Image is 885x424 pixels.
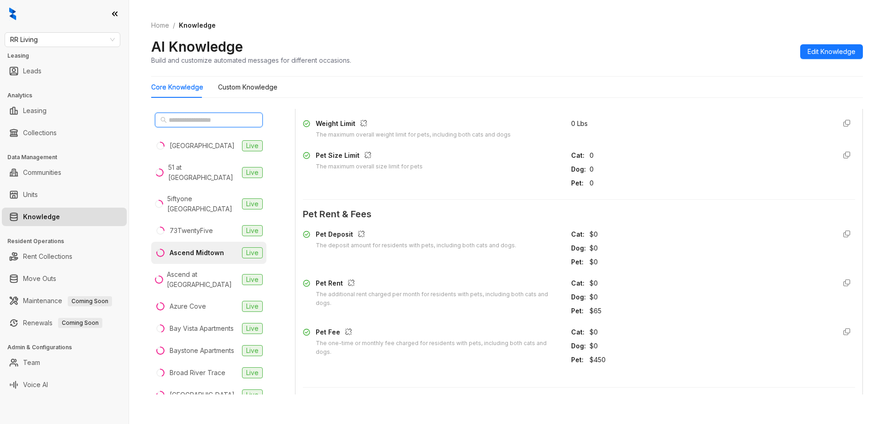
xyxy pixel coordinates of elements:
h3: Admin & Configurations [7,343,129,352]
span: 0 [590,164,828,174]
span: Live [242,140,263,151]
div: The additional rent charged per month for residents with pets, including both cats and dogs. [316,290,560,308]
div: Azure Cove [170,301,206,311]
div: $0 [590,257,828,267]
li: Communities [2,163,127,182]
span: Live [242,247,263,258]
li: Voice AI [2,376,127,394]
span: search [160,117,167,123]
span: Live [242,274,263,285]
div: Baystone Apartments [170,346,234,356]
div: Build and customize automated messages for different occasions. [151,55,351,65]
li: Leasing [2,102,127,120]
div: Pet Rent [316,278,560,290]
h3: Leasing [7,52,129,60]
div: Ascend at [GEOGRAPHIC_DATA] [167,269,238,290]
li: Maintenance [2,292,127,310]
h3: Data Management [7,153,129,161]
span: Live [242,225,263,236]
li: Knowledge [2,208,127,226]
div: 51 at [GEOGRAPHIC_DATA] [168,162,238,183]
div: Pet Fee [316,327,560,339]
div: Pet : [571,306,586,316]
div: Dog : [571,243,586,253]
li: / [173,20,175,30]
div: [GEOGRAPHIC_DATA] [170,390,235,400]
div: Dog : [571,292,586,302]
div: Dog : [571,341,586,351]
span: Live [242,389,263,400]
a: Team [23,353,40,372]
a: Home [149,20,171,30]
div: Core Knowledge [151,82,203,92]
div: Bay Vista Apartments [170,323,234,334]
div: Custom Knowledge [218,82,277,92]
div: Pet Size Limit [316,150,423,162]
div: The deposit amount for residents with pets, including both cats and dogs. [316,241,516,250]
span: Knowledge [179,21,216,29]
div: $0 [590,229,828,239]
div: $0 [590,292,828,302]
img: logo [9,7,16,20]
div: Cat : [571,278,586,288]
a: Leads [23,62,41,80]
span: 0 [590,178,828,188]
div: $450 [590,355,828,365]
div: 5iftyone [GEOGRAPHIC_DATA] [167,194,238,214]
span: Live [242,198,263,209]
div: Cat : [571,150,586,161]
span: Edit Knowledge [808,47,855,57]
div: Cat : [571,229,586,239]
div: Pet : [571,257,586,267]
a: Collections [23,124,57,142]
a: Leasing [23,102,47,120]
h3: Analytics [7,91,129,100]
div: 73TwentyFive [170,226,213,236]
li: Renewals [2,314,127,332]
span: Live [242,323,263,334]
a: Knowledge [23,208,60,226]
h3: Resident Operations [7,237,129,245]
div: The maximum overall weight limit for pets, including both cats and dogs [316,131,511,139]
button: Edit Knowledge [800,44,863,59]
div: Weight Limit [316,119,511,131]
a: Rent Collections [23,247,72,266]
li: Collections [2,124,127,142]
span: Live [242,345,263,356]
a: Voice AI [23,376,48,394]
span: Live [242,367,263,378]
li: Move Outs [2,269,127,288]
div: $0 [590,243,828,253]
a: Move Outs [23,269,56,288]
li: Leads [2,62,127,80]
h2: AI Knowledge [151,38,243,55]
span: Live [242,167,263,178]
li: Team [2,353,127,372]
a: RenewalsComing Soon [23,314,102,332]
div: 0 Lbs [571,119,828,129]
div: Ascend Midtown [170,248,224,258]
div: Pet : [571,355,586,365]
span: Pet Rent & Fees [303,207,855,221]
span: 0 [590,150,828,161]
li: Rent Collections [2,247,127,266]
span: RR Living [10,33,115,47]
div: $65 [590,306,828,316]
div: Cat : [571,327,586,337]
span: Live [242,301,263,312]
div: $0 [590,278,828,288]
li: Units [2,185,127,204]
div: The maximum overall size limit for pets [316,162,423,171]
div: [GEOGRAPHIC_DATA] [170,141,235,151]
div: Pet : [571,178,586,188]
div: The one-time or monthly fee charged for residents with pets, including both cats and dogs. [316,339,560,357]
a: Communities [23,163,61,182]
span: Coming Soon [58,318,102,328]
div: Pet Deposit [316,229,516,241]
div: $0 [590,327,828,337]
div: Broad River Trace [170,368,225,378]
span: Coming Soon [68,296,112,306]
a: Units [23,185,38,204]
div: Dog : [571,164,586,174]
div: $0 [590,341,828,351]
